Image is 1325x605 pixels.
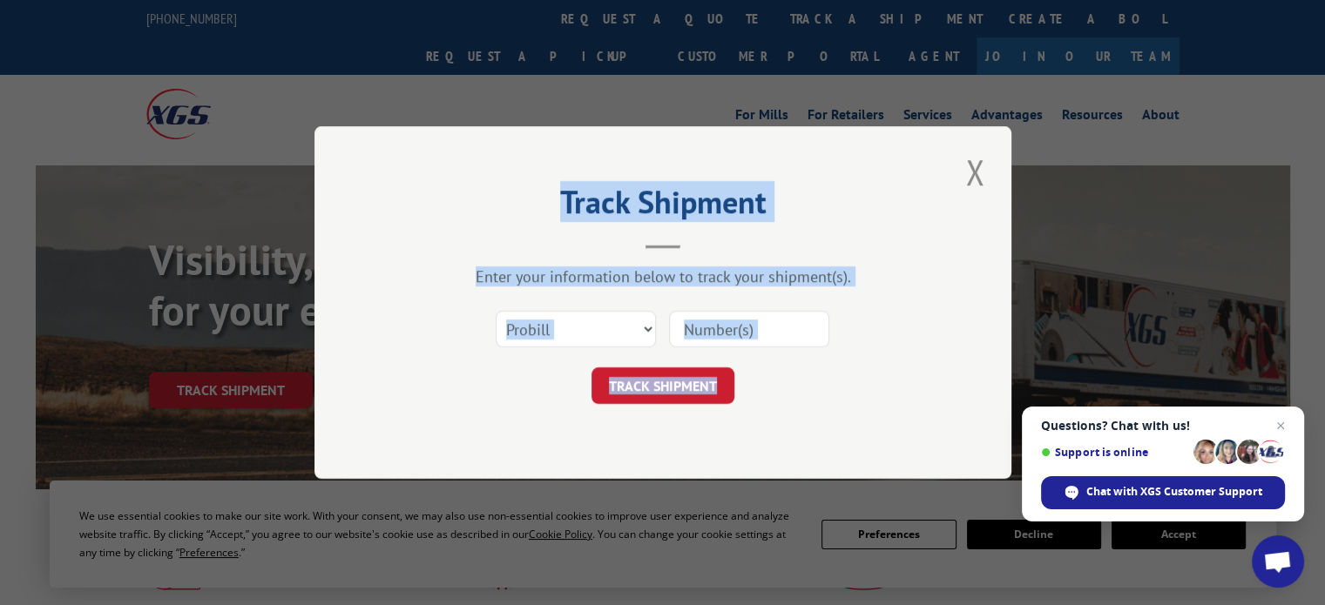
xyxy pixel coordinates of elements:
span: Chat with XGS Customer Support [1041,476,1285,509]
span: Support is online [1041,446,1187,459]
input: Number(s) [669,311,829,347]
button: Close modal [960,148,990,196]
h2: Track Shipment [402,190,924,223]
span: Chat with XGS Customer Support [1086,484,1262,500]
div: Enter your information below to track your shipment(s). [402,266,924,286]
a: Open chat [1252,535,1304,588]
span: Questions? Chat with us! [1041,419,1285,433]
button: TRACK SHIPMENT [592,367,734,404]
